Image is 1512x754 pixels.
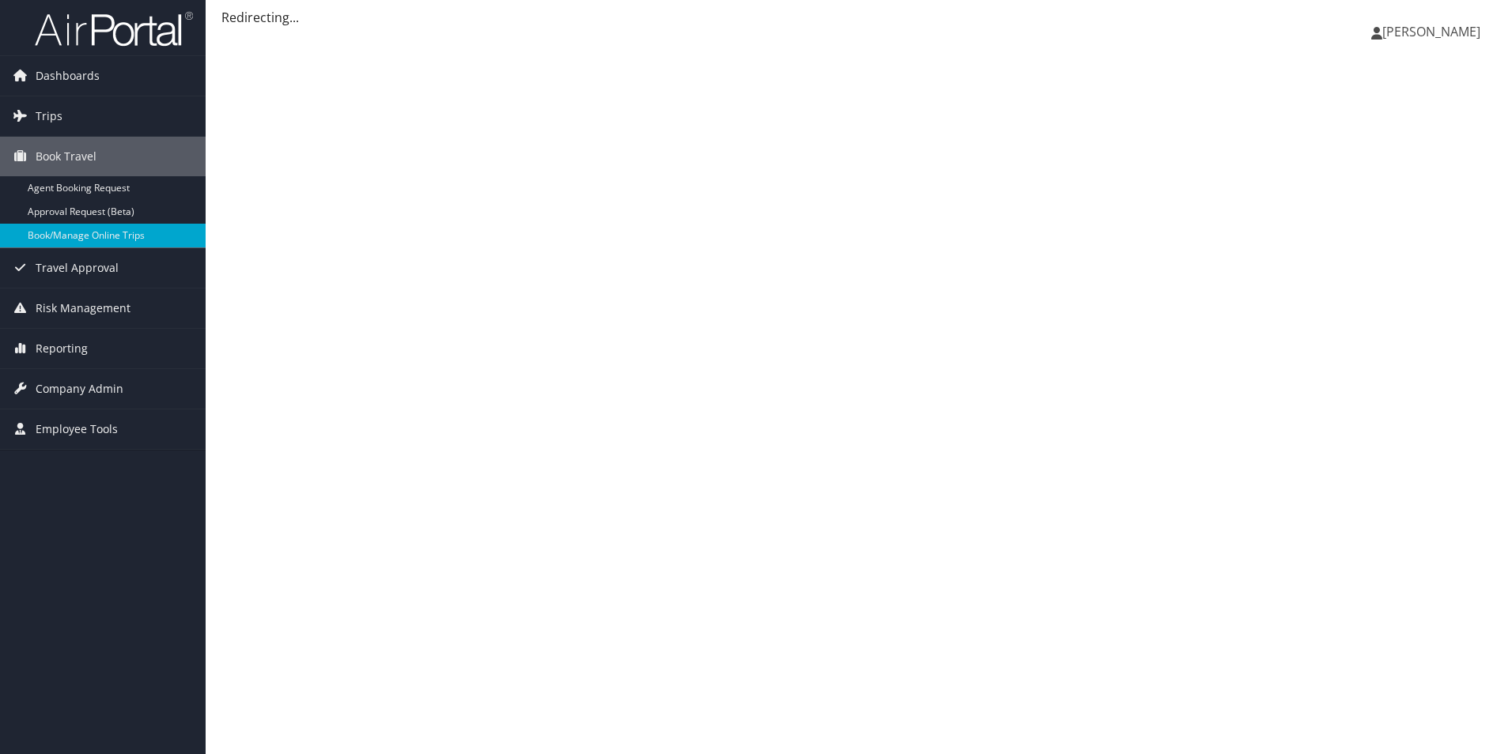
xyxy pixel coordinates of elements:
[36,137,96,176] span: Book Travel
[36,96,62,136] span: Trips
[221,8,1496,27] div: Redirecting...
[36,369,123,409] span: Company Admin
[36,56,100,96] span: Dashboards
[35,10,193,47] img: airportal-logo.png
[36,409,118,449] span: Employee Tools
[36,288,130,328] span: Risk Management
[36,329,88,368] span: Reporting
[36,248,119,288] span: Travel Approval
[1371,8,1496,55] a: [PERSON_NAME]
[1382,23,1480,40] span: [PERSON_NAME]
